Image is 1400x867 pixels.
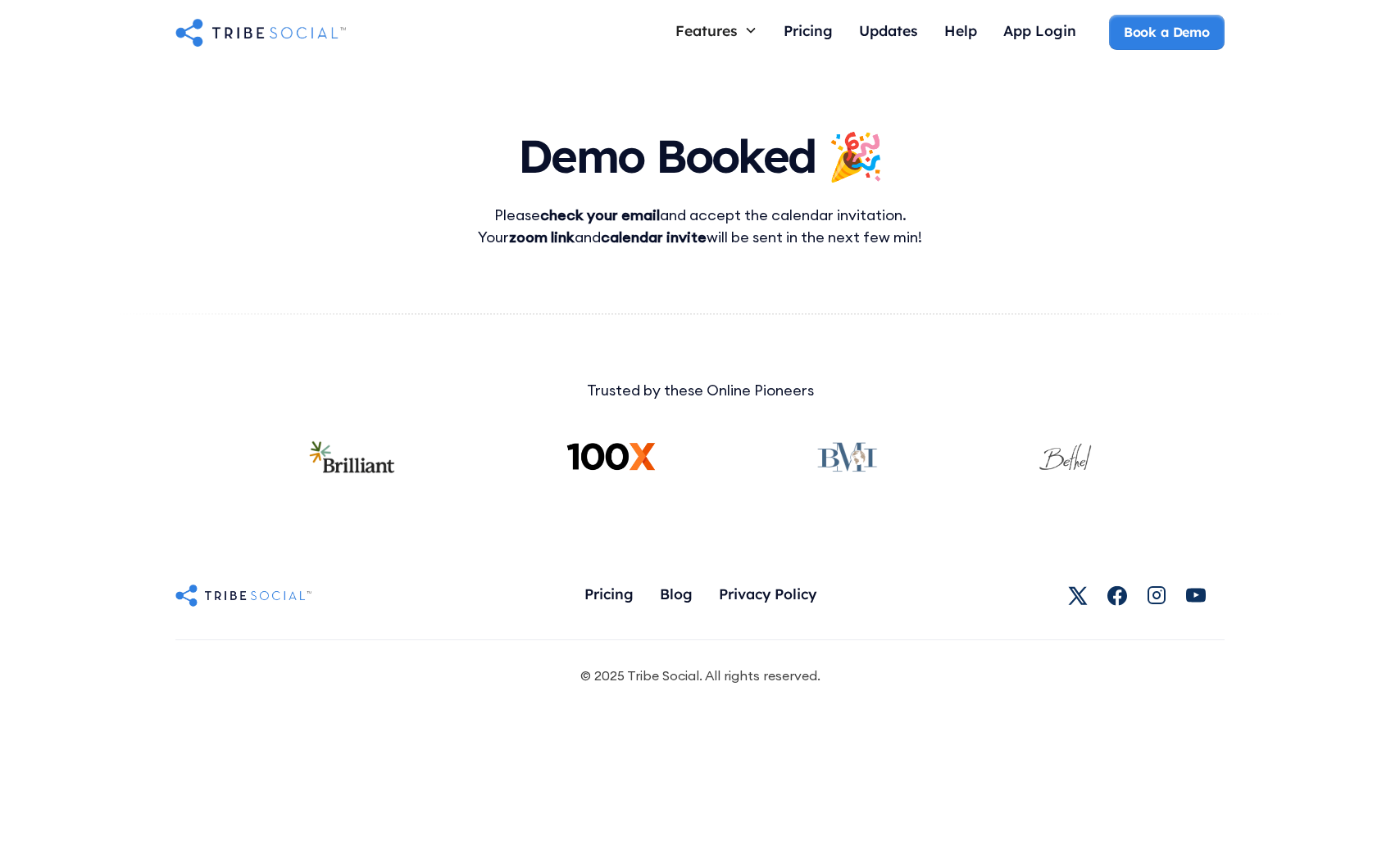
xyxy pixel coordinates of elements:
[307,440,405,473] img: Brilliant logo
[175,131,1225,182] h2: Demo Booked 🎉
[1003,21,1076,39] div: App Login
[1109,15,1225,49] a: Book a Demo
[706,578,830,613] a: Privacy Policy
[601,228,707,246] strong: calendar invite
[1037,440,1093,473] img: Bethel logo
[584,585,634,603] div: Pricing
[719,585,816,603] div: Privacy Policy
[660,585,693,603] div: Blog
[175,16,346,48] a: home
[175,379,1225,401] div: Trusted by these Online Pioneers
[675,21,738,39] div: Features
[540,205,660,224] strong: check your email
[647,578,706,613] a: Blog
[564,440,658,473] img: 100X logo
[662,15,770,46] div: Features
[859,21,918,39] div: Updates
[770,15,846,50] a: Pricing
[816,440,878,473] img: BMI logo
[580,666,820,684] div: © 2025 Tribe Social. All rights reserved.
[784,21,833,39] div: Pricing
[931,15,990,50] a: Help
[846,15,931,50] a: Updates
[944,21,977,39] div: Help
[509,228,575,246] strong: zoom link
[175,582,332,608] a: Untitled UI logotext
[438,182,962,248] div: Please and accept the calendar invitation. Your and will be sent in the next few min!
[990,15,1089,50] a: App Login
[571,578,647,613] a: Pricing
[175,582,311,608] img: Untitled UI logotext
